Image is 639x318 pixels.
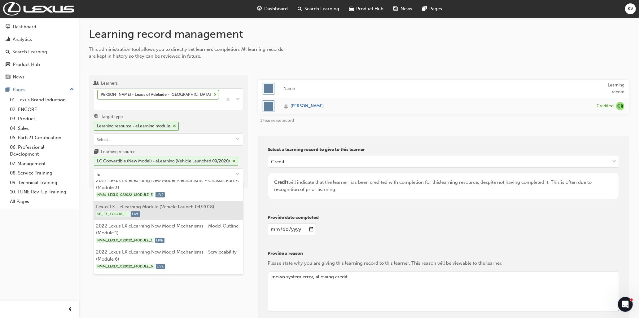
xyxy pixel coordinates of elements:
span: guage-icon [6,24,10,30]
li: 2022 Lexus LX eLearning New Model Mechanisms - Chassis Part A (Module 3) [94,175,243,201]
img: Trak [3,2,74,15]
span: null-icon [616,102,624,110]
button: Pages [2,84,77,95]
li: 2022 Lexus LX eLearning New Model Mechanisms - Serviceability (Module 6) [94,246,243,273]
p: Provide a reason [268,250,619,257]
a: Search Learning [2,46,77,58]
span: cross-icon [173,124,176,128]
div: Analytics [13,36,32,43]
a: Product Hub [2,59,77,70]
span: News [401,5,413,12]
span: down-icon [236,137,240,142]
a: search-iconSearch Learning [293,2,344,15]
span: down-icon [236,172,240,177]
div: Learners [101,80,118,86]
h1: Learning record management [89,27,629,41]
span: LIVE [131,211,140,217]
div: Dashboard [13,23,36,30]
a: 09. Technical Training [7,178,77,188]
input: Learners[PERSON_NAME] - Lexus of Adelaide - [GEOGRAPHIC_DATA] [97,102,98,107]
span: prev-icon [68,306,73,313]
div: Search Learning [12,48,47,55]
span: guage-icon [257,5,262,13]
button: toggle menu [233,169,243,180]
a: News [2,71,77,83]
a: 01. Lexus Brand Induction [7,95,77,105]
span: learningresource-icon [94,149,98,155]
div: News [13,73,24,81]
div: [PERSON_NAME] - Lexus of Adelaide - [GEOGRAPHIC_DATA] [98,90,212,99]
span: Pages [430,5,442,12]
button: DashboardAnalyticsSearch LearningProduct HubNews [2,20,77,84]
span: 1 learner selected [260,118,294,123]
span: pages-icon [6,87,10,93]
span: target-icon [94,114,98,120]
iframe: Intercom live chat [618,297,633,312]
span: KV [628,5,633,12]
a: car-iconProduct Hub [344,2,389,15]
a: 02. ENCORE [7,105,77,114]
span: down-icon [236,95,240,104]
th: Name [279,80,592,98]
div: Product Hub [13,61,40,68]
div: Target type [101,114,123,120]
div: Credited [597,103,614,109]
span: LIVE [155,238,164,243]
span: Product Hub [357,5,384,12]
a: 06. Professional Development [7,143,77,159]
span: users-icon [94,81,98,86]
a: Dashboard [2,21,77,33]
a: All Pages [7,197,77,206]
a: 04. Sales [7,124,77,133]
span: NMM_LEXLX_022022_MODULE_3 [96,192,154,197]
div: This administration tool allows you to directly set learners completion. All learning records are... [89,46,290,60]
span: chart-icon [6,37,10,42]
input: Target typeLearning resource - eLearning modulecross-icontoggle menu [94,134,243,145]
a: pages-iconPages [418,2,447,15]
span: pages-icon [422,5,427,13]
span: [PERSON_NAME] [291,103,324,110]
span: Please state why you are giving this learning record to this learner. This reason will be viewabl... [268,260,503,266]
span: Credit [274,179,288,185]
span: Search Learning [305,5,339,12]
span: NMM_LEXLX_022022_MODULE_6 [96,264,155,269]
li: Lexus LX - eLearning Module (Vehicle Launch 04/2018) [94,201,243,220]
a: guage-iconDashboard [252,2,293,15]
span: search-icon [6,49,10,55]
div: LC Convertible (New Model) - eLearning (Vehicle Launched 09/2020) [97,158,230,165]
span: car-icon [6,62,10,68]
div: Credit [271,158,285,165]
li: 2022 Lexus LX eLearning New Model Mechanisms - Chassis Part B (Module 4) [94,272,243,299]
span: NMM_LEXLX_022022_MODULE_1 [96,238,154,243]
li: 2022 Lexus LX eLearning New Model Mechanisms - Model Outline (Module 1) [94,220,243,246]
input: Learning resourceLC Convertible (New Model) - eLearning (Vehicle Launched 09/2020)cross-icontoggl... [94,169,243,180]
a: [PERSON_NAME] [284,103,587,110]
span: up-icon [70,86,74,94]
div: will indicate that the learner has been credited with completion for this learning resource , des... [274,179,613,193]
a: 07. Management [7,159,77,169]
button: toggle menu [233,134,243,145]
a: news-iconNews [389,2,418,15]
a: Analytics [2,34,77,45]
span: SP_LX_TC0418_EL [96,211,130,217]
input: enter a date [268,223,316,235]
div: Learning resource - eLearning module [97,123,170,130]
span: LIVE [156,264,165,269]
span: Dashboard [265,5,288,12]
div: Pages [13,86,25,93]
span: news-icon [6,74,10,80]
span: LIVE [155,192,165,197]
span: down-icon [612,158,616,166]
span: car-icon [349,5,354,13]
a: 05. Parts21 Certification [7,133,77,143]
div: Learning resource [101,149,136,155]
span: cross-icon [232,160,235,163]
a: 10. TUNE Rev-Up Training [7,187,77,197]
p: Select a learning record to give to this learner [268,146,619,153]
textarea: known system error, allowing credit [268,272,619,312]
p: Provide date completed [268,214,619,221]
button: KV [625,3,636,14]
div: Learning record [597,82,624,96]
